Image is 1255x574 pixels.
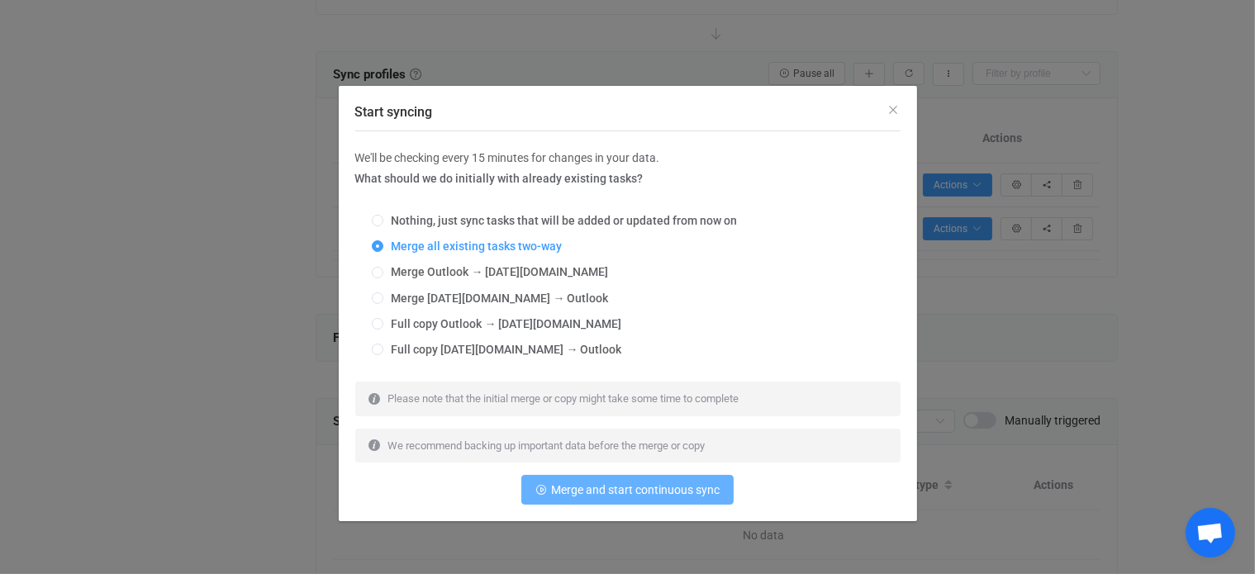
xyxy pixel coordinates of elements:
[383,292,609,305] span: Merge [DATE][DOMAIN_NAME] → Outlook
[355,104,433,120] span: Start syncing
[551,483,720,496] span: Merge and start continuous sync
[521,475,734,505] button: Merge and start continuous sync
[388,392,739,405] span: Please note that the initial merge or copy might take some time to complete
[355,151,660,164] span: We'll be checking every 15 minutes for changes in your data.
[383,265,609,278] span: Merge Outlook → [DATE][DOMAIN_NAME]
[355,172,644,185] span: What should we do initially with already existing tasks?
[383,240,563,253] span: Merge all existing tasks two-way
[1186,508,1235,557] div: Open chat
[388,439,706,452] span: We recommend backing up important data before the merge or copy
[383,343,622,356] span: Full copy [DATE][DOMAIN_NAME] → Outlook
[887,102,901,118] button: Close
[339,86,917,521] div: Start syncing
[383,214,738,227] span: Nothing, just sync tasks that will be added or updated from now on
[383,317,622,330] span: Full copy Outlook → [DATE][DOMAIN_NAME]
